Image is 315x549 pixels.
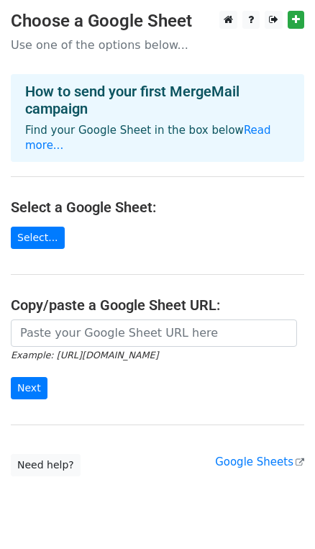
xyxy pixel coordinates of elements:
a: Select... [11,227,65,249]
p: Use one of the options below... [11,37,304,53]
h3: Choose a Google Sheet [11,11,304,32]
input: Next [11,377,47,399]
small: Example: [URL][DOMAIN_NAME] [11,350,158,360]
input: Paste your Google Sheet URL here [11,319,297,347]
a: Read more... [25,124,271,152]
h4: How to send your first MergeMail campaign [25,83,290,117]
p: Find your Google Sheet in the box below [25,123,290,153]
h4: Select a Google Sheet: [11,199,304,216]
a: Need help? [11,454,81,476]
a: Google Sheets [215,455,304,468]
h4: Copy/paste a Google Sheet URL: [11,296,304,314]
